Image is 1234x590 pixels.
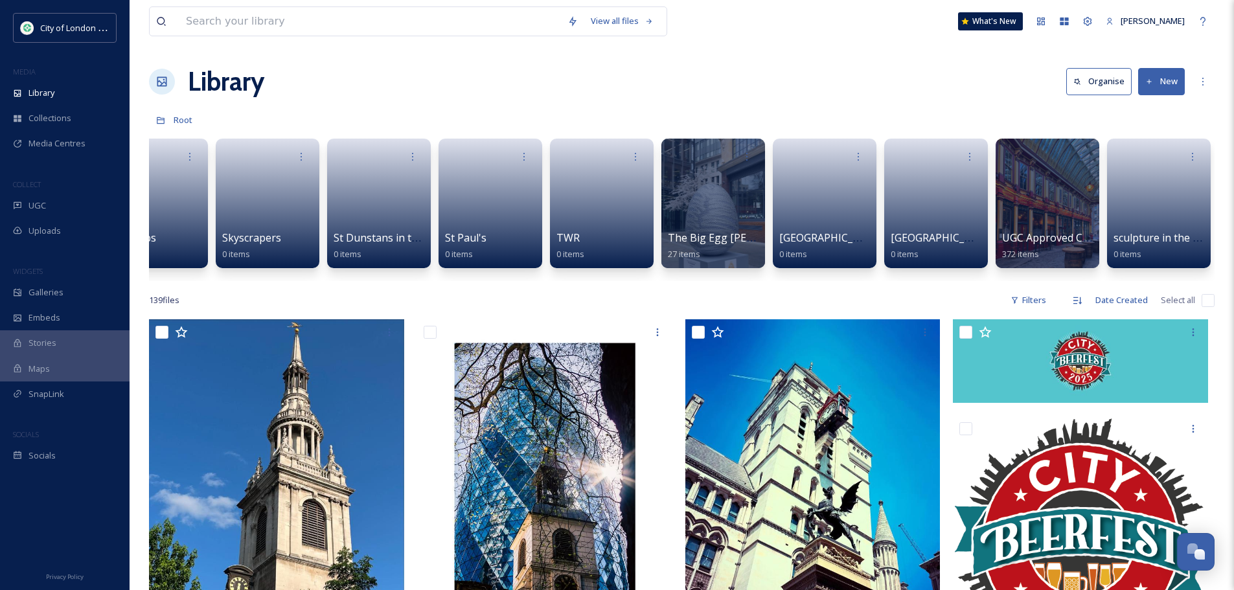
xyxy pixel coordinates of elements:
a: Organise [1066,68,1138,95]
span: Galleries [29,286,63,299]
span: 27 items [668,248,700,260]
span: sculpture in the city [1114,231,1209,245]
div: Date Created [1089,288,1154,313]
span: 0 items [334,248,361,260]
span: Root [174,114,192,126]
div: Filters [1004,288,1053,313]
span: Collections [29,112,71,124]
a: What's New [958,12,1023,30]
span: SOCIALS [13,429,39,439]
span: Uploads [29,225,61,237]
input: Search your library [179,7,561,36]
span: WIDGETS [13,266,43,276]
span: 0 items [445,248,473,260]
span: Skyscrapers [222,231,281,245]
a: [PERSON_NAME] [1099,8,1191,34]
a: [GEOGRAPHIC_DATA]0 items [779,232,884,260]
a: Skyscrapers0 items [222,232,281,260]
span: [GEOGRAPHIC_DATA] [779,231,884,245]
a: Library [188,62,264,101]
span: City of London Corporation [40,21,144,34]
a: TWR0 items [556,232,584,260]
span: MEDIA [13,67,36,76]
span: [GEOGRAPHIC_DATA] [891,231,995,245]
span: UGC Approved Content [1002,231,1115,245]
a: St Dunstans in the East0 items [334,232,447,260]
span: 0 items [222,248,250,260]
span: 0 items [779,248,807,260]
span: Media Centres [29,137,86,150]
span: 139 file s [149,294,179,306]
span: Socials [29,449,56,462]
a: sculpture in the city0 items [1114,232,1209,260]
span: 0 items [1114,248,1141,260]
img: Beerfest 2025 Web Banner (1).jpg [953,319,1208,403]
a: [GEOGRAPHIC_DATA]0 items [891,232,995,260]
span: St Paul's [445,231,486,245]
span: Maps [29,363,50,375]
button: Open Chat [1177,533,1215,571]
span: SnapLink [29,388,64,400]
a: View all files [584,8,660,34]
span: Privacy Policy [46,573,84,581]
span: The Big Egg [PERSON_NAME] [668,231,813,245]
a: Privacy Policy [46,568,84,584]
span: 0 items [891,248,919,260]
button: Organise [1066,68,1132,95]
span: 0 items [556,248,584,260]
span: Select all [1161,294,1195,306]
span: COLLECT [13,179,41,189]
a: The Big Egg [PERSON_NAME]27 items [668,232,813,260]
span: UGC [29,199,46,212]
span: Library [29,87,54,99]
a: UGC Approved Content372 items [1002,232,1115,260]
img: 354633849_641918134643224_7365946917959491822_n.jpg [21,21,34,34]
span: Embeds [29,312,60,324]
span: [PERSON_NAME] [1121,15,1185,27]
span: TWR [556,231,580,245]
span: 372 items [1002,248,1039,260]
span: St Dunstans in the East [334,231,447,245]
button: New [1138,68,1185,95]
span: Stories [29,337,56,349]
a: Root [174,112,192,128]
a: St Paul's0 items [445,232,486,260]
